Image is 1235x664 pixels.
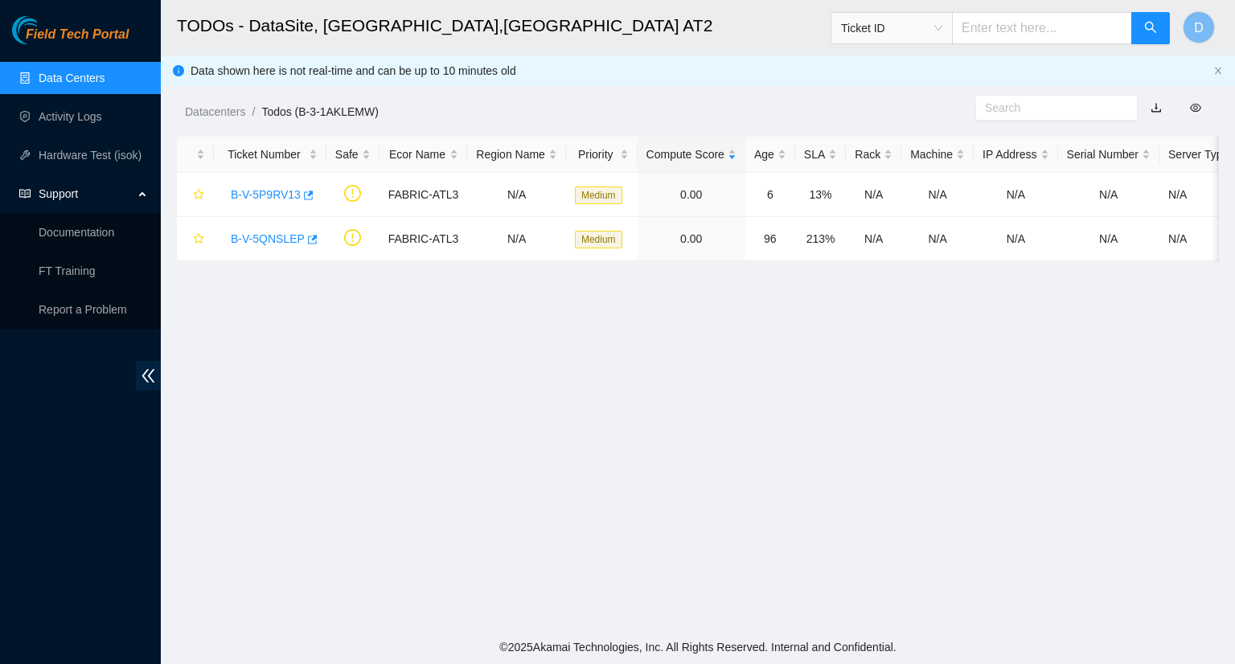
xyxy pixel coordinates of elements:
span: Support [39,178,133,210]
td: N/A [1058,173,1159,217]
span: eye [1190,102,1201,113]
a: B-V-5P9RV13 [231,188,301,201]
td: N/A [846,217,901,261]
input: Enter text here... [952,12,1132,44]
td: 6 [745,173,795,217]
a: Akamai TechnologiesField Tech Portal [12,29,129,50]
button: close [1213,66,1223,76]
td: 0.00 [638,217,745,261]
span: D [1194,18,1204,38]
td: N/A [974,173,1057,217]
button: star [186,182,205,207]
a: Activity Logs [39,110,102,123]
button: download [1139,95,1174,121]
span: Medium [575,231,622,248]
td: N/A [974,217,1057,261]
span: search [1144,21,1157,36]
span: exclamation-circle [344,185,361,202]
p: Report a Problem [39,293,148,326]
span: double-left [136,361,161,391]
span: / [252,105,255,118]
td: N/A [901,217,974,261]
button: D [1183,11,1215,43]
span: Medium [575,186,622,204]
a: download [1151,101,1162,114]
a: Data Centers [39,72,105,84]
td: N/A [467,217,566,261]
td: N/A [467,173,566,217]
a: FT Training [39,264,96,277]
td: N/A [901,173,974,217]
a: B-V-5QNSLEP [231,232,305,245]
span: Field Tech Portal [26,27,129,43]
button: search [1131,12,1170,44]
span: star [193,189,204,202]
a: Todos (B-3-1AKLEMW) [261,105,378,118]
a: Datacenters [185,105,245,118]
td: 13% [795,173,846,217]
td: FABRIC-ATL3 [380,217,468,261]
input: Search [985,99,1115,117]
button: star [186,226,205,252]
span: read [19,188,31,199]
img: Akamai Technologies [12,16,81,44]
td: 213% [795,217,846,261]
span: star [193,233,204,246]
td: 0.00 [638,173,745,217]
td: FABRIC-ATL3 [380,173,468,217]
a: Documentation [39,226,114,239]
span: Ticket ID [841,16,942,40]
td: N/A [1058,217,1159,261]
a: Hardware Test (isok) [39,149,142,162]
footer: © 2025 Akamai Technologies, Inc. All Rights Reserved. Internal and Confidential. [161,630,1235,664]
td: N/A [846,173,901,217]
span: exclamation-circle [344,229,361,246]
td: 96 [745,217,795,261]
